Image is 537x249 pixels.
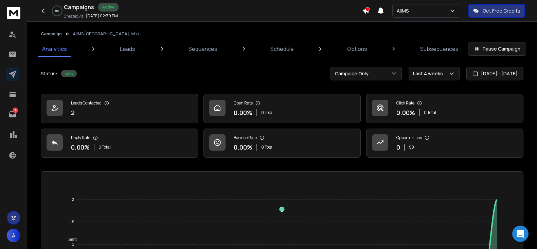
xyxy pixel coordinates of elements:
[71,135,90,140] p: Reply Rate
[466,67,523,80] button: [DATE] - [DATE]
[71,100,102,106] p: Leads Contacted
[55,9,59,13] p: 0 %
[41,31,62,37] button: Campaign
[73,31,139,37] p: AIIMS [GEOGRAPHIC_DATA] Jobs
[203,129,361,158] a: Bounce Rate0.00%0 Total
[41,94,198,123] a: Leads Contacted2
[71,142,90,152] p: 0.00 %
[512,226,529,242] div: Open Intercom Messenger
[234,108,252,117] p: 0.00 %
[234,142,252,152] p: 0.00 %
[98,3,119,12] div: Active
[71,108,75,117] p: 2
[189,45,217,53] p: Sequences
[409,145,414,150] p: $ 0
[41,70,57,77] p: Status:
[420,45,459,53] p: Subsequences
[6,108,19,121] a: 2
[424,110,436,115] p: 0 Total
[13,108,18,113] p: 2
[116,41,139,57] a: Leads
[366,129,523,158] a: Opportunities0$0
[468,42,526,56] button: Pause Campaign
[397,7,412,14] p: AIIMS
[184,41,221,57] a: Sequences
[483,7,520,14] p: Get Free Credits
[270,45,294,53] p: Schedule
[343,41,371,57] a: Options
[38,41,71,57] a: Analytics
[203,94,361,123] a: Open Rate0.00%0 Total
[335,70,371,77] p: Campaign Only
[42,45,67,53] p: Analytics
[413,70,446,77] p: Last 4 weeks
[396,142,400,152] p: 0
[7,229,20,242] button: A
[468,4,525,18] button: Get Free Credits
[396,108,415,117] p: 0.00 %
[366,94,523,123] a: Click Rate0.00%0 Total
[266,41,298,57] a: Schedule
[69,220,74,224] tspan: 1.5
[416,41,463,57] a: Subsequences
[99,145,111,150] p: 0 Total
[396,135,422,140] p: Opportunities
[41,129,198,158] a: Reply Rate0.00%0 Total
[64,14,84,19] p: Created At:
[396,100,414,106] p: Click Rate
[63,237,77,242] span: Sent
[86,13,118,19] p: [DATE] 02:39 PM
[347,45,367,53] p: Options
[61,70,77,77] div: Active
[261,110,273,115] p: 0 Total
[120,45,135,53] p: Leads
[64,3,94,11] h1: Campaigns
[234,100,253,106] p: Open Rate
[261,145,273,150] p: 0 Total
[234,135,257,140] p: Bounce Rate
[72,242,74,246] tspan: 1
[72,197,74,202] tspan: 2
